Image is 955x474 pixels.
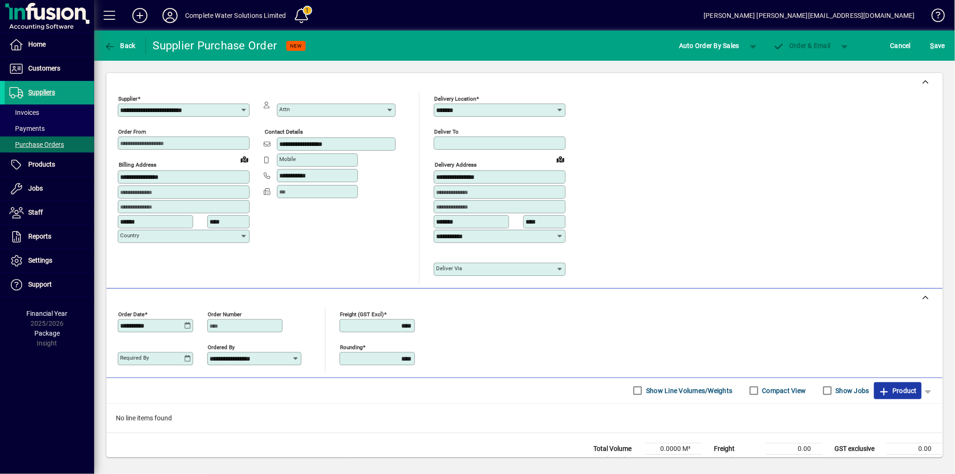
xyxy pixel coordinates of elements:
[830,443,886,454] td: GST exclusive
[436,265,462,272] mat-label: Deliver via
[928,37,947,54] button: Save
[761,386,806,395] label: Compact View
[773,42,831,49] span: Order & Email
[874,382,922,399] button: Product
[5,273,94,297] a: Support
[106,404,943,433] div: No line items found
[434,96,476,102] mat-label: Delivery Location
[834,386,869,395] label: Show Jobs
[118,129,146,135] mat-label: Order from
[34,329,60,337] span: Package
[155,7,185,24] button: Profile
[208,311,242,317] mat-label: Order number
[9,141,64,148] span: Purchase Orders
[340,344,363,350] mat-label: Rounding
[931,42,934,49] span: S
[645,443,702,454] td: 0.0000 M³
[102,37,138,54] button: Back
[5,137,94,153] a: Purchase Orders
[5,249,94,273] a: Settings
[5,121,94,137] a: Payments
[589,454,645,466] td: Total Weight
[5,177,94,201] a: Jobs
[879,383,917,398] span: Product
[120,354,149,361] mat-label: Required by
[28,257,52,264] span: Settings
[5,57,94,80] a: Customers
[679,38,739,53] span: Auto Order By Sales
[709,454,766,466] td: Rounding
[5,33,94,56] a: Home
[766,443,822,454] td: 0.00
[5,104,94,121] a: Invoices
[28,64,60,72] span: Customers
[704,8,915,23] div: [PERSON_NAME] [PERSON_NAME][EMAIL_ADDRESS][DOMAIN_NAME]
[886,443,943,454] td: 0.00
[5,153,94,177] a: Products
[118,311,145,317] mat-label: Order date
[9,109,39,116] span: Invoices
[28,88,55,96] span: Suppliers
[27,310,68,317] span: Financial Year
[28,185,43,192] span: Jobs
[28,40,46,48] span: Home
[589,443,645,454] td: Total Volume
[279,106,290,112] mat-label: Attn
[769,37,835,54] button: Order & Email
[931,38,945,53] span: ave
[28,209,43,216] span: Staff
[766,454,822,466] td: 0.00
[888,37,914,54] button: Cancel
[104,42,136,49] span: Back
[94,37,146,54] app-page-header-button: Back
[674,37,744,54] button: Auto Order By Sales
[434,129,459,135] mat-label: Deliver To
[153,38,277,53] div: Supplier Purchase Order
[125,7,155,24] button: Add
[553,152,568,167] a: View on map
[645,454,702,466] td: 0.0000 Kg
[644,386,732,395] label: Show Line Volumes/Weights
[208,344,235,350] mat-label: Ordered by
[28,281,52,288] span: Support
[290,43,302,49] span: NEW
[28,233,51,240] span: Reports
[118,96,138,102] mat-label: Supplier
[5,201,94,225] a: Staff
[120,232,139,239] mat-label: Country
[28,161,55,168] span: Products
[709,443,766,454] td: Freight
[237,152,252,167] a: View on map
[185,8,286,23] div: Complete Water Solutions Limited
[890,38,911,53] span: Cancel
[924,2,943,32] a: Knowledge Base
[279,156,296,162] mat-label: Mobile
[340,311,384,317] mat-label: Freight (GST excl)
[5,225,94,249] a: Reports
[830,454,886,466] td: GST
[9,125,45,132] span: Payments
[886,454,943,466] td: 0.00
